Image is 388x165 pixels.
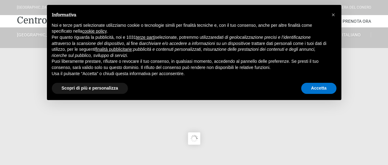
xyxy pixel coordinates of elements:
span: × [332,11,335,18]
a: [GEOGRAPHIC_DATA] [17,32,56,38]
h2: Informativa [52,12,327,18]
em: dati di geolocalizzazione precisi e l’identificazione attraverso la scansione del dispositivo [52,35,311,46]
button: Scopri di più e personalizza [52,83,128,94]
button: terze parti [136,34,155,41]
span: Italiano [342,32,361,37]
div: [GEOGRAPHIC_DATA] [17,5,52,10]
button: Accetta [301,83,336,94]
p: Usa il pulsante “Accetta” o chiudi questa informativa per acconsentire. [52,71,327,77]
em: archiviare e/o accedere a informazioni su un dispositivo [142,41,248,46]
a: Prenota Ora [343,15,371,27]
div: Riviera Del Conero [335,5,371,10]
a: cookie policy [82,29,106,34]
button: Chiudi questa informativa [328,10,338,20]
p: Puoi liberamente prestare, rifiutare o revocare il tuo consenso, in qualsiasi momento, accedendo ... [52,58,327,70]
button: finalità pubblicitarie [95,46,132,53]
a: Italiano [332,32,371,38]
em: pubblicità e contenuti personalizzati, misurazione delle prestazioni dei contenuti e degli annunc... [52,47,316,58]
p: Per quanto riguarda la pubblicità, noi e 1031 selezionate, potremmo utilizzare , al fine di e tra... [52,34,327,58]
a: Centro Vacanze De Angelis [17,14,135,26]
p: Noi e terze parti selezionate utilizziamo cookie o tecnologie simili per finalità tecniche e, con... [52,22,327,34]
